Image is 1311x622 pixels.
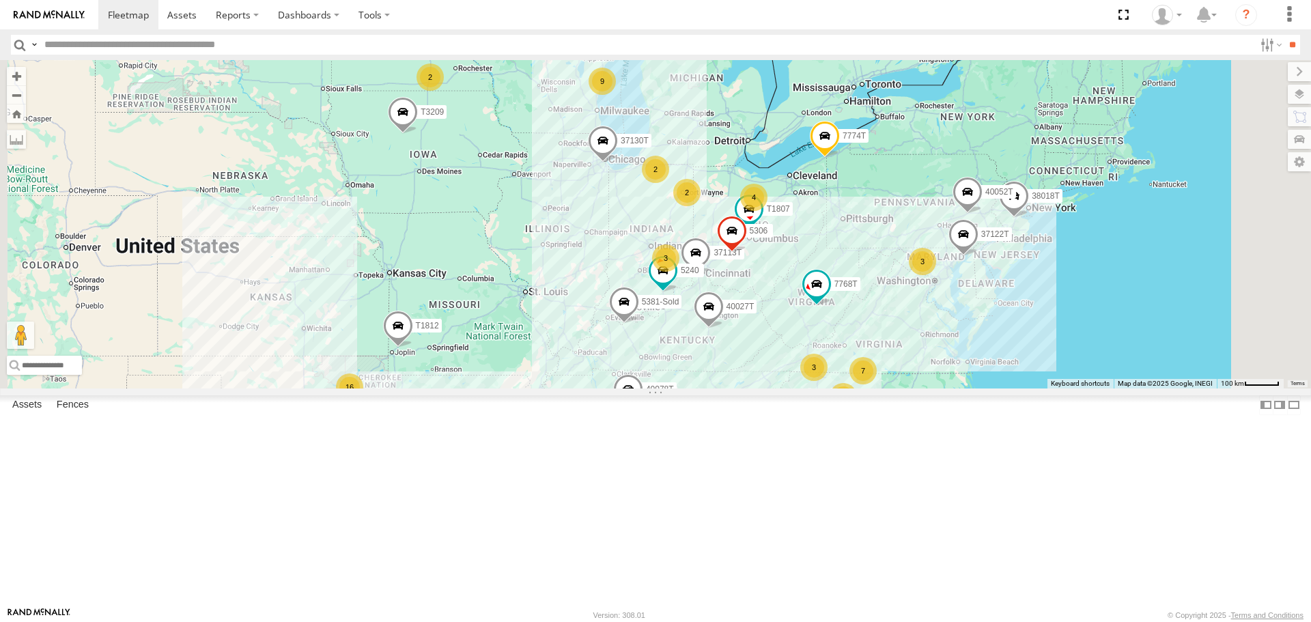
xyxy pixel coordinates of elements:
label: Assets [5,396,48,415]
span: 37130T [621,136,649,145]
div: 7 [849,357,877,384]
span: 5240 [681,266,699,275]
label: Dock Summary Table to the Right [1273,395,1286,415]
div: 3 [652,244,679,272]
label: Measure [7,130,26,149]
label: Fences [50,396,96,415]
button: Zoom Home [7,104,26,123]
span: 37122T [981,229,1009,239]
a: Terms (opens in new tab) [1291,380,1305,386]
span: 5306 [750,227,768,236]
div: Version: 308.01 [593,611,645,619]
span: T1807 [767,205,790,214]
span: 37113T [714,249,742,258]
button: Keyboard shortcuts [1051,379,1110,388]
div: 9 [589,68,616,95]
div: 4 [740,184,767,211]
span: 40078T [646,384,674,394]
span: T1812 [416,322,439,331]
div: 3 [800,354,828,381]
span: 40027T [727,302,755,311]
button: Zoom out [7,85,26,104]
span: 7768T [834,280,858,289]
button: Drag Pegman onto the map to open Street View [7,322,34,349]
a: Terms and Conditions [1231,611,1303,619]
button: Zoom in [7,67,26,85]
span: 5381-Sold [642,298,679,307]
button: Map Scale: 100 km per 48 pixels [1217,379,1284,388]
span: 40052T [985,188,1013,197]
span: 38018T [1032,191,1060,201]
div: 2 [417,63,444,91]
span: 100 km [1221,380,1244,387]
div: 2 [673,179,701,206]
div: 79 [830,383,857,410]
div: 2 [642,156,669,183]
label: Dock Summary Table to the Left [1259,395,1273,415]
span: Map data ©2025 Google, INEGI [1118,380,1213,387]
div: 3 [909,248,936,275]
div: Dwight Wallace [1147,5,1187,25]
div: © Copyright 2025 - [1168,611,1303,619]
div: 16 [336,373,363,401]
a: Visit our Website [8,608,70,622]
span: 7774T [843,132,866,141]
span: T3209 [421,107,444,117]
label: Search Query [29,35,40,55]
label: Hide Summary Table [1287,395,1301,415]
img: rand-logo.svg [14,10,85,20]
i: ? [1235,4,1257,26]
label: Search Filter Options [1255,35,1284,55]
label: Map Settings [1288,152,1311,171]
